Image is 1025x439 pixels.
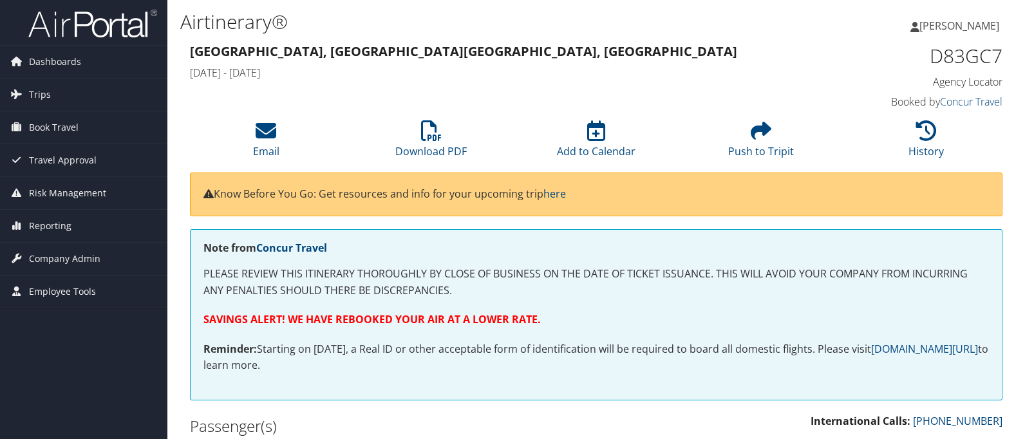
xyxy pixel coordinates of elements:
span: Reporting [29,210,71,242]
a: Download PDF [395,127,467,158]
a: here [543,187,566,201]
h2: Passenger(s) [190,415,587,437]
span: Risk Management [29,177,106,209]
strong: Reminder: [203,342,257,356]
p: Know Before You Go: Get resources and info for your upcoming trip [203,186,989,203]
a: Concur Travel [940,95,1002,109]
a: Concur Travel [256,241,327,255]
span: Book Travel [29,111,79,144]
h1: Airtinerary® [180,8,735,35]
span: Trips [29,79,51,111]
p: PLEASE REVIEW THIS ITINERARY THOROUGHLY BY CLOSE OF BUSINESS ON THE DATE OF TICKET ISSUANCE. THIS... [203,266,989,299]
strong: Note from [203,241,327,255]
span: Dashboards [29,46,81,78]
a: History [908,127,944,158]
a: Email [253,127,279,158]
a: [PERSON_NAME] [910,6,1012,45]
h4: [DATE] - [DATE] [190,66,795,80]
a: Add to Calendar [557,127,635,158]
a: Push to Tripit [728,127,794,158]
h1: D83GC7 [814,42,1002,70]
span: Company Admin [29,243,100,275]
span: Employee Tools [29,276,96,308]
h4: Agency Locator [814,75,1002,89]
span: [PERSON_NAME] [919,19,999,33]
h4: Booked by [814,95,1002,109]
span: Travel Approval [29,144,97,176]
strong: International Calls: [811,414,910,428]
strong: SAVINGS ALERT! WE HAVE REBOOKED YOUR AIR AT A LOWER RATE. [203,312,541,326]
p: Starting on [DATE], a Real ID or other acceptable form of identification will be required to boar... [203,341,989,374]
strong: [GEOGRAPHIC_DATA], [GEOGRAPHIC_DATA] [GEOGRAPHIC_DATA], [GEOGRAPHIC_DATA] [190,42,737,60]
a: [PHONE_NUMBER] [913,414,1002,428]
img: airportal-logo.png [28,8,157,39]
a: [DOMAIN_NAME][URL] [871,342,978,356]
